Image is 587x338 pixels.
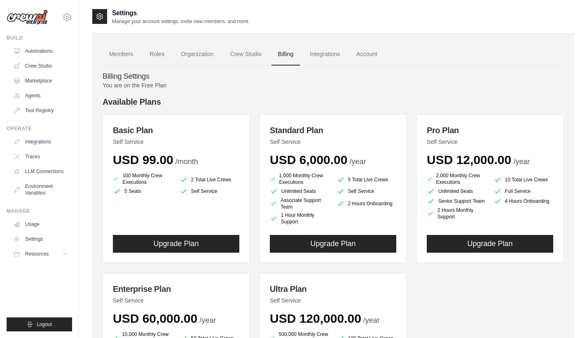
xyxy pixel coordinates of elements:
a: Crew Studio [10,59,72,73]
span: Logout [37,321,52,328]
h4: Available Plans [103,96,564,108]
li: Self Service [337,187,397,195]
span: /month [175,157,198,166]
img: Logo [7,9,48,25]
a: Integrations [10,135,72,148]
span: USD 120,000.00 [270,312,361,325]
li: 4 Hours Onboarding [493,197,554,205]
h3: Ultra Plan [270,283,396,295]
a: Roles [143,43,171,66]
li: 100 Monthly Crew Executions [113,172,173,185]
span: /year [349,157,366,166]
h3: Standard Plan [270,124,396,136]
a: Billing [271,43,300,66]
h3: Pro Plan [427,124,553,136]
li: Associate Support Team [270,197,330,210]
a: Marketplace [10,74,72,87]
div: Build [7,35,72,41]
p: Self Service [427,138,553,146]
span: /year [513,157,530,166]
p: You are on the Free Plan [103,81,564,89]
li: Self Service [180,187,240,195]
h2: Settings [112,8,250,18]
li: 1,000 Monthly Crew Executions [270,172,330,185]
a: Account [350,43,384,66]
button: Upgrade Plan [427,235,553,253]
span: Resources [25,251,49,257]
span: /year [199,316,216,324]
span: USD 12,000.00 [427,153,511,167]
p: Self Service [270,296,396,305]
button: Resources [10,247,72,261]
a: Agents [10,89,72,102]
h4: Billing Settings [103,72,564,81]
li: Senior Support Team [427,197,487,205]
button: Logout [7,317,72,331]
a: Usage [10,218,72,231]
li: 10 Total Live Crews [493,174,554,185]
a: Organization [174,43,220,66]
li: 5 Seats [113,187,173,195]
a: Integrations [303,43,346,66]
button: Upgrade Plan [113,235,239,253]
li: 2,000 Monthly Crew Executions [427,172,487,185]
button: Upgrade Plan [270,235,396,253]
li: 5 Total Live Crews [337,174,397,185]
li: 2 Hours Onboarding [337,197,397,210]
li: 1 Hour Monthly Support [270,212,330,225]
h3: Enterprise Plan [113,283,239,295]
li: Full Service [493,187,554,195]
div: Manage [7,208,72,214]
li: 2 Total Live Crews [180,174,240,185]
a: Crew Studio [224,43,268,66]
h3: Basic Plan [113,124,239,136]
p: Manage your account settings, invite new members, and more. [112,18,250,25]
a: Tool Registry [10,104,72,117]
a: Settings [10,232,72,246]
li: Unlimited Seats [270,187,330,195]
a: Traces [10,150,72,163]
li: 2 Hours Monthly Support [427,207,487,220]
a: Members [103,43,140,66]
div: Operate [7,125,72,132]
p: Self Service [113,138,239,146]
p: Self Service [270,138,396,146]
p: Self Service [113,296,239,305]
span: USD 6,000.00 [270,153,347,167]
span: USD 99.00 [113,153,173,167]
span: /year [363,316,380,324]
a: Automations [10,45,72,58]
a: LLM Connections [10,165,72,178]
span: USD 60,000.00 [113,312,197,325]
li: Unlimited Seats [427,187,487,195]
a: Environment Variables [10,180,72,200]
